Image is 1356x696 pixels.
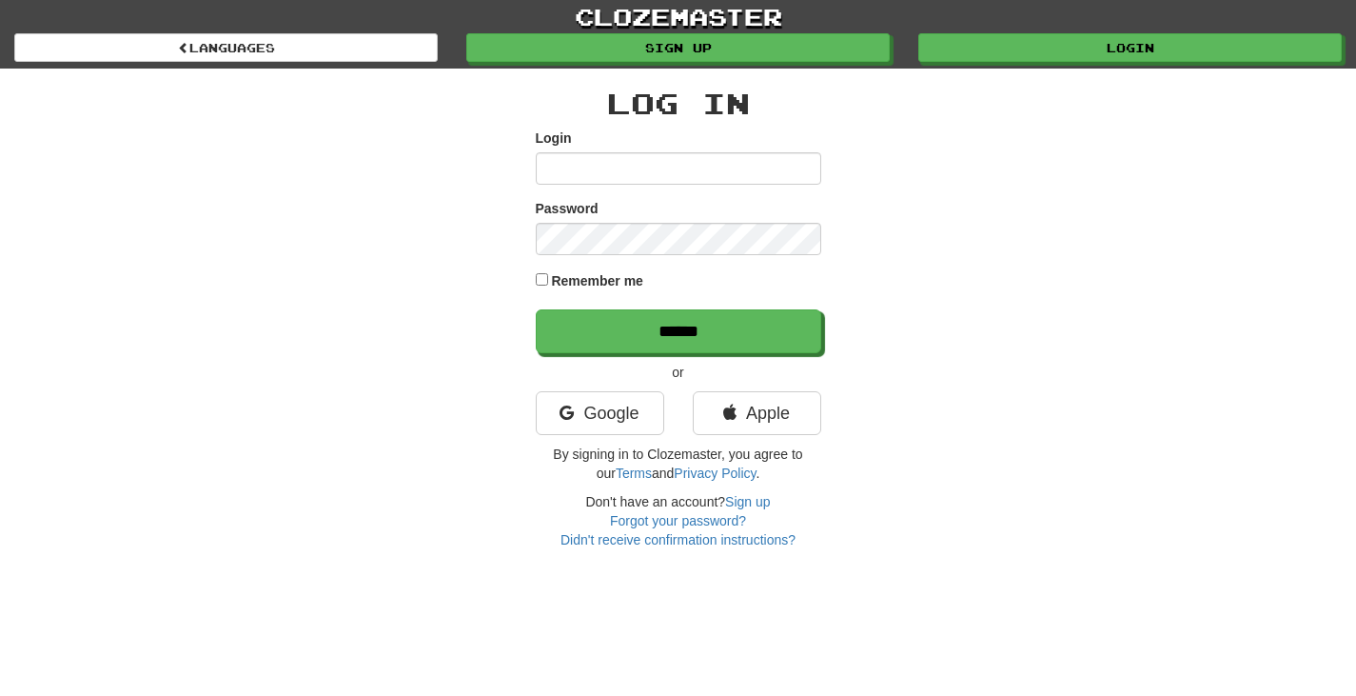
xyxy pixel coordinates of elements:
a: Sign up [466,33,890,62]
label: Remember me [551,271,643,290]
div: Don't have an account? [536,492,821,549]
label: Password [536,199,599,218]
a: Languages [14,33,438,62]
h2: Log In [536,88,821,119]
a: Didn't receive confirmation instructions? [560,532,796,547]
label: Login [536,129,572,148]
p: or [536,363,821,382]
a: Google [536,391,664,435]
a: Privacy Policy [674,466,756,481]
a: Login [918,33,1342,62]
a: Forgot your password? [610,513,746,528]
a: Sign up [725,494,770,509]
a: Apple [693,391,821,435]
p: By signing in to Clozemaster, you agree to our and . [536,445,821,483]
a: Terms [616,466,652,481]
